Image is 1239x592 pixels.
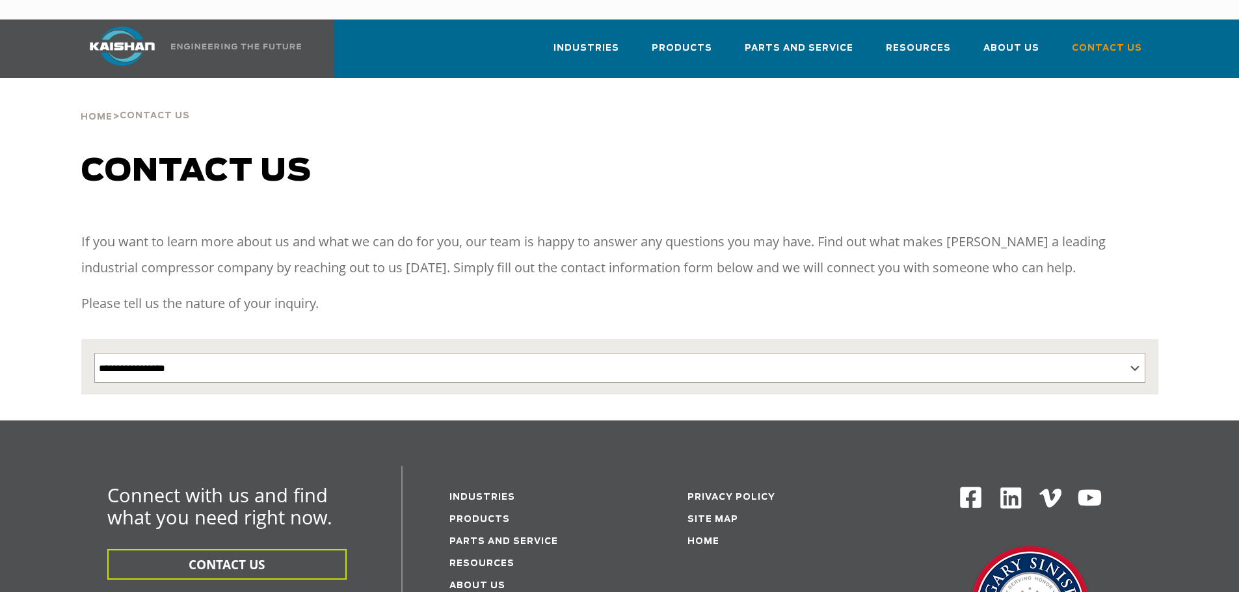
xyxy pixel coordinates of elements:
a: Home [81,110,113,122]
a: Parts and service [449,537,558,546]
img: Linkedin [998,485,1024,511]
a: About Us [983,31,1039,75]
span: Parts and Service [745,41,853,56]
img: kaishan logo [73,27,171,66]
a: Site Map [687,515,738,524]
span: About Us [983,41,1039,56]
a: Resources [886,31,951,75]
span: Home [81,113,113,122]
a: About Us [449,582,505,590]
a: Resources [449,560,514,568]
span: Contact Us [120,112,190,120]
a: Products [449,515,510,524]
p: Please tell us the nature of your inquiry. [81,290,1158,316]
a: Contact Us [1072,31,1142,75]
img: Facebook [959,485,983,509]
a: Industries [553,31,619,75]
span: Products [652,41,712,56]
span: Contact us [81,156,312,187]
a: Privacy Policy [687,493,775,502]
a: Kaishan USA [73,19,304,78]
span: Connect with us and find what you need right now. [107,482,332,530]
a: Products [652,31,712,75]
a: Industries [449,493,515,502]
p: If you want to learn more about us and what we can do for you, our team is happy to answer any qu... [81,229,1158,281]
span: Contact Us [1072,41,1142,56]
img: Engineering the future [171,44,301,49]
a: Parts and Service [745,31,853,75]
button: CONTACT US [107,549,347,580]
a: Home [687,537,719,546]
div: > [81,78,190,127]
img: Vimeo [1039,489,1061,508]
img: Youtube [1077,485,1102,511]
span: Industries [553,41,619,56]
span: Resources [886,41,951,56]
